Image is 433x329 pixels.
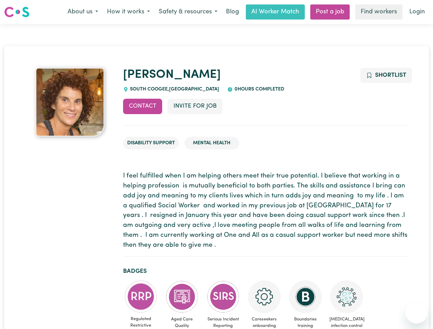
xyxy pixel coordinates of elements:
[168,99,222,114] button: Invite for Job
[123,171,408,250] p: I feel fulfilled when I am helping others meet their true potential. I believe that working in a ...
[233,87,284,92] span: 0 hours completed
[289,280,322,313] img: CS Academy: Boundaries in care and support work course completed
[405,4,429,20] a: Login
[129,87,219,92] span: SOUTH COOGEE , [GEOGRAPHIC_DATA]
[310,4,350,20] a: Post a job
[124,280,157,313] img: CS Academy: Regulated Restrictive Practices course completed
[103,5,154,19] button: How it works
[154,5,222,19] button: Safety & resources
[207,280,240,313] img: CS Academy: Serious Incident Reporting Scheme course completed
[375,72,406,78] span: Shortlist
[123,69,221,81] a: [PERSON_NAME]
[4,4,29,20] a: Careseekers logo
[25,68,115,136] a: Belinda's profile picture'
[360,68,412,83] button: Add to shortlist
[4,6,29,18] img: Careseekers logo
[123,99,162,114] button: Contact
[406,302,428,324] iframe: Button to launch messaging window
[36,68,104,136] img: Belinda
[166,280,199,313] img: CS Academy: Aged Care Quality Standards & Code of Conduct course completed
[330,280,363,313] img: CS Academy: COVID-19 Infection Control Training course completed
[222,4,243,20] a: Blog
[123,137,179,150] li: Disability Support
[63,5,103,19] button: About us
[246,4,305,20] a: AI Worker Match
[248,280,281,313] img: CS Academy: Careseekers Onboarding course completed
[123,268,408,275] h2: Badges
[355,4,402,20] a: Find workers
[184,137,239,150] li: Mental Health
